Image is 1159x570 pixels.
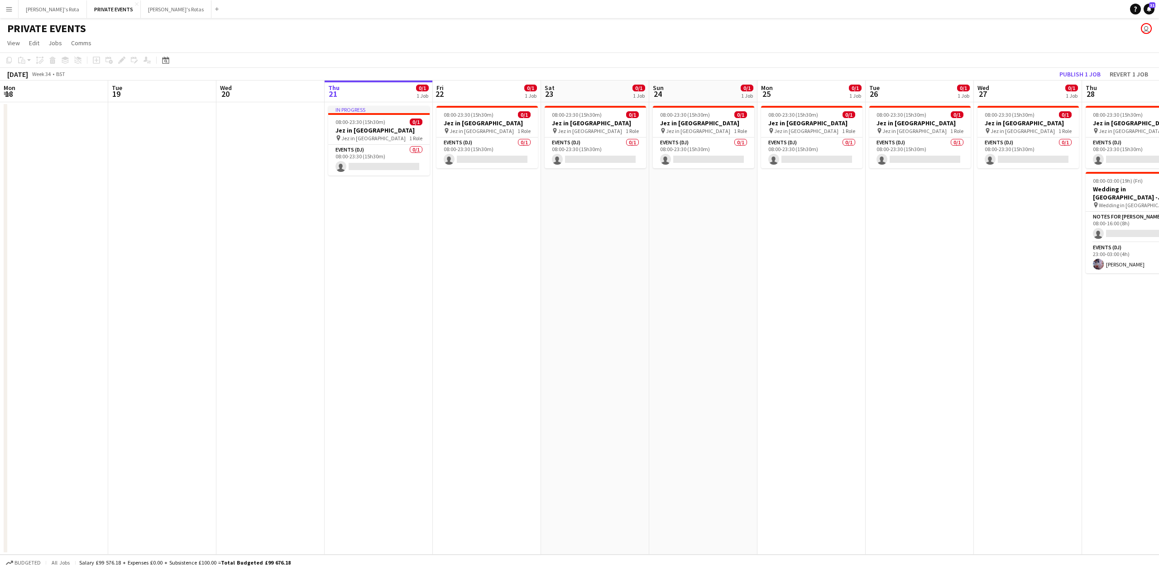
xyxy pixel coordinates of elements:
span: 1 Role [1058,128,1072,134]
div: 1 Job [633,92,645,99]
span: 28 [1084,89,1097,99]
span: 1 Role [517,128,531,134]
span: 27 [976,89,989,99]
span: Budgeted [14,560,41,566]
span: 1 Role [409,135,422,142]
app-card-role: Events (DJ)0/108:00-23:30 (15h30m) [328,145,430,176]
h3: Jez in [GEOGRAPHIC_DATA] [436,119,538,127]
span: Jez in [GEOGRAPHIC_DATA] [666,128,730,134]
span: Wed [977,84,989,92]
div: [DATE] [7,70,28,79]
span: Thu [328,84,340,92]
a: 31 [1144,4,1154,14]
span: 0/1 [957,85,970,91]
div: 1 Job [958,92,969,99]
app-user-avatar: Victoria Goodsell [1141,23,1152,34]
span: 0/1 [849,85,862,91]
span: Week 34 [30,71,53,77]
span: Tue [869,84,880,92]
app-card-role: Events (DJ)0/108:00-23:30 (15h30m) [977,138,1079,168]
span: Jez in [GEOGRAPHIC_DATA] [774,128,838,134]
app-card-role: Events (DJ)0/108:00-23:30 (15h30m) [761,138,862,168]
h3: Jez in [GEOGRAPHIC_DATA] [653,119,754,127]
div: 1 Job [1066,92,1078,99]
span: 08:00-23:30 (15h30m) [444,111,493,118]
span: 0/1 [1065,85,1078,91]
span: 23 [543,89,555,99]
app-job-card: 08:00-23:30 (15h30m)0/1Jez in [GEOGRAPHIC_DATA] Jez in [GEOGRAPHIC_DATA]1 RoleEvents (DJ)0/108:00... [436,106,538,168]
div: BST [56,71,65,77]
div: Salary £99 576.18 + Expenses £0.00 + Subsistence £100.00 = [79,559,291,566]
span: 08:00-23:30 (15h30m) [660,111,710,118]
span: 08:00-03:00 (19h) (Fri) [1093,177,1143,184]
span: Thu [1086,84,1097,92]
span: 26 [868,89,880,99]
button: [PERSON_NAME]'s Rotas [141,0,211,18]
a: Comms [67,37,95,49]
app-card-role: Events (DJ)0/108:00-23:30 (15h30m) [869,138,971,168]
span: Wed [220,84,232,92]
span: Jez in [GEOGRAPHIC_DATA] [991,128,1055,134]
span: Fri [436,84,444,92]
a: View [4,37,24,49]
span: 0/1 [410,119,422,125]
app-job-card: 08:00-23:30 (15h30m)0/1Jez in [GEOGRAPHIC_DATA] Jez in [GEOGRAPHIC_DATA]1 RoleEvents (DJ)0/108:00... [653,106,754,168]
span: Tue [112,84,122,92]
div: 1 Job [741,92,753,99]
span: 0/1 [524,85,537,91]
span: 25 [760,89,773,99]
span: Jez in [GEOGRAPHIC_DATA] [450,128,514,134]
h3: Jez in [GEOGRAPHIC_DATA] [761,119,862,127]
h3: Jez in [GEOGRAPHIC_DATA] [328,126,430,134]
span: 0/1 [843,111,855,118]
span: Mon [4,84,15,92]
div: 1 Job [849,92,861,99]
span: 20 [219,89,232,99]
span: 0/1 [741,85,753,91]
app-card-role: Events (DJ)0/108:00-23:30 (15h30m) [545,138,646,168]
span: 21 [327,89,340,99]
span: 0/1 [1059,111,1072,118]
span: 1 Role [626,128,639,134]
button: Budgeted [5,558,42,568]
span: 0/1 [518,111,531,118]
span: Jez in [GEOGRAPHIC_DATA] [341,135,406,142]
app-job-card: 08:00-23:30 (15h30m)0/1Jez in [GEOGRAPHIC_DATA] Jez in [GEOGRAPHIC_DATA]1 RoleEvents (DJ)0/108:00... [761,106,862,168]
h3: Jez in [GEOGRAPHIC_DATA] [545,119,646,127]
app-card-role: Events (DJ)0/108:00-23:30 (15h30m) [653,138,754,168]
span: 19 [110,89,122,99]
span: 22 [435,89,444,99]
a: Edit [25,37,43,49]
app-job-card: 08:00-23:30 (15h30m)0/1Jez in [GEOGRAPHIC_DATA] Jez in [GEOGRAPHIC_DATA]1 RoleEvents (DJ)0/108:00... [869,106,971,168]
span: All jobs [50,559,72,566]
h3: Jez in [GEOGRAPHIC_DATA] [869,119,971,127]
span: 1 Role [950,128,963,134]
span: Edit [29,39,39,47]
app-job-card: 08:00-23:30 (15h30m)0/1Jez in [GEOGRAPHIC_DATA] Jez in [GEOGRAPHIC_DATA]1 RoleEvents (DJ)0/108:00... [977,106,1079,168]
span: 1 Role [734,128,747,134]
h1: PRIVATE EVENTS [7,22,86,35]
span: Sat [545,84,555,92]
span: Mon [761,84,773,92]
span: Comms [71,39,91,47]
span: 0/1 [632,85,645,91]
span: Jez in [GEOGRAPHIC_DATA] [882,128,947,134]
span: Total Budgeted £99 676.18 [221,559,291,566]
button: Publish 1 job [1056,68,1104,80]
button: PRIVATE EVENTS [87,0,141,18]
div: 1 Job [417,92,428,99]
span: 24 [651,89,664,99]
span: 0/1 [626,111,639,118]
app-card-role: Events (DJ)0/108:00-23:30 (15h30m) [436,138,538,168]
span: 08:00-23:30 (15h30m) [335,119,385,125]
span: Jobs [48,39,62,47]
a: Jobs [45,37,66,49]
span: 0/1 [416,85,429,91]
span: 08:00-23:30 (15h30m) [1093,111,1143,118]
span: 31 [1149,2,1155,8]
